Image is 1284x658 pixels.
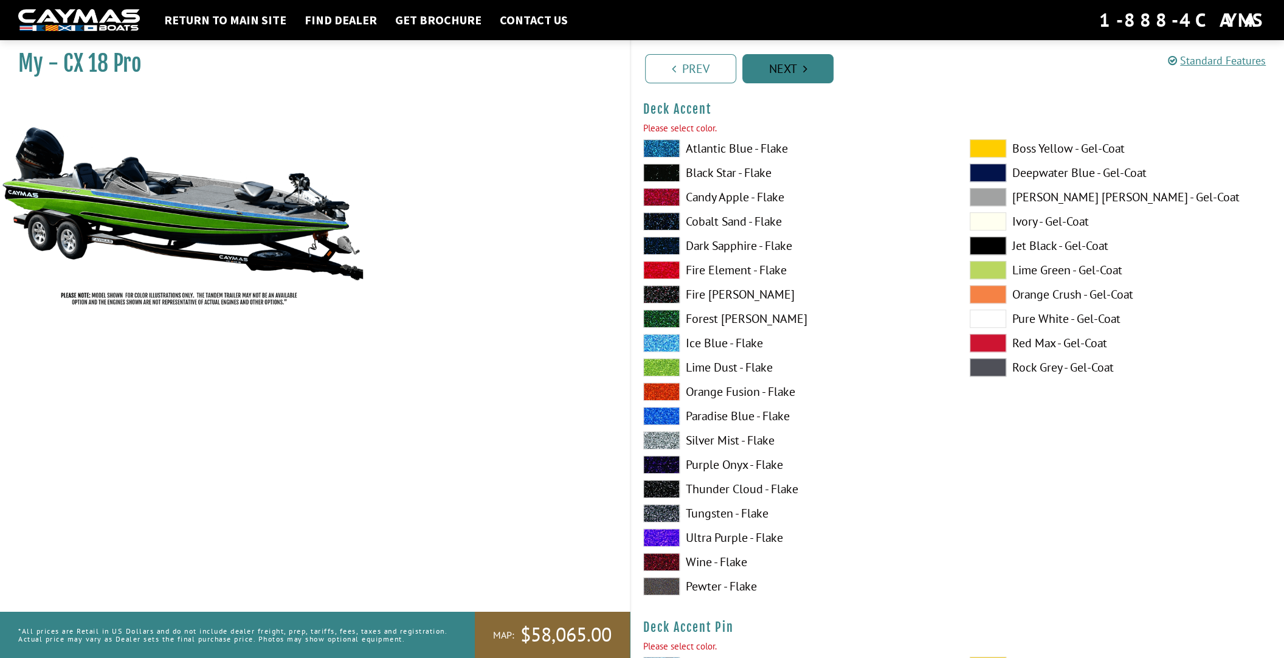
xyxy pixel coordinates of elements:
[643,407,945,425] label: Paradise Blue - Flake
[643,383,945,401] label: Orange Fusion - Flake
[643,504,945,522] label: Tungsten - Flake
[643,188,945,206] label: Candy Apple - Flake
[970,285,1272,303] label: Orange Crush - Gel-Coat
[970,237,1272,255] label: Jet Black - Gel-Coat
[18,621,447,649] p: *All prices are Retail in US Dollars and do not include dealer freight, prep, tariffs, fees, taxe...
[970,188,1272,206] label: [PERSON_NAME] [PERSON_NAME] - Gel-Coat
[643,237,945,255] label: Dark Sapphire - Flake
[643,431,945,449] label: Silver Mist - Flake
[158,12,292,28] a: Return to main site
[475,612,630,658] a: MAP:$58,065.00
[643,261,945,279] label: Fire Element - Flake
[493,629,514,642] span: MAP:
[643,285,945,303] label: Fire [PERSON_NAME]
[643,139,945,158] label: Atlantic Blue - Flake
[1168,54,1266,68] a: Standard Features
[299,12,383,28] a: Find Dealer
[520,622,612,648] span: $58,065.00
[643,480,945,498] label: Thunder Cloud - Flake
[970,310,1272,328] label: Pure White - Gel-Coat
[389,12,488,28] a: Get Brochure
[1099,7,1266,33] div: 1-888-4CAYMAS
[18,50,599,77] h1: My - CX 18 Pro
[970,261,1272,279] label: Lime Green - Gel-Coat
[643,553,945,571] label: Wine - Flake
[643,358,945,376] label: Lime Dust - Flake
[643,334,945,352] label: Ice Blue - Flake
[643,640,1272,654] div: Please select color.
[643,310,945,328] label: Forest [PERSON_NAME]
[970,358,1272,376] label: Rock Grey - Gel-Coat
[642,52,1284,83] ul: Pagination
[742,54,834,83] a: Next
[643,122,1272,136] div: Please select color.
[970,212,1272,230] label: Ivory - Gel-Coat
[643,164,945,182] label: Black Star - Flake
[643,455,945,474] label: Purple Onyx - Flake
[970,139,1272,158] label: Boss Yellow - Gel-Coat
[494,12,574,28] a: Contact Us
[970,164,1272,182] label: Deepwater Blue - Gel-Coat
[643,620,1272,635] h4: Deck Accent Pin
[18,9,140,32] img: white-logo-c9c8dbefe5ff5ceceb0f0178aa75bf4bb51f6bca0971e226c86eb53dfe498488.png
[643,528,945,547] label: Ultra Purple - Flake
[643,577,945,595] label: Pewter - Flake
[643,212,945,230] label: Cobalt Sand - Flake
[645,54,736,83] a: Prev
[970,334,1272,352] label: Red Max - Gel-Coat
[643,102,1272,117] h4: Deck Accent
